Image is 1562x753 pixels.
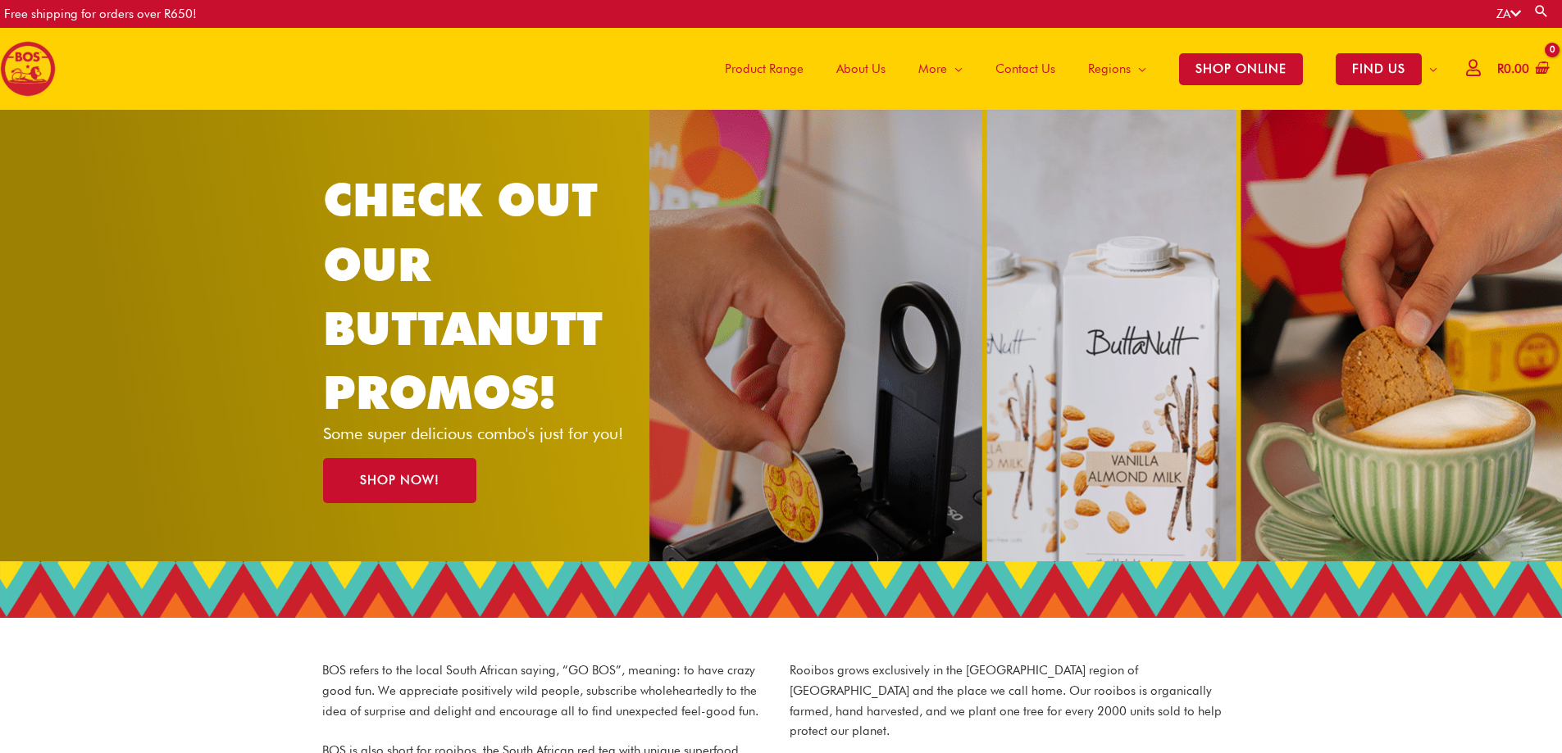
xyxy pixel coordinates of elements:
[836,44,886,93] span: About Us
[696,28,1454,110] nav: Site Navigation
[1497,61,1504,76] span: R
[1072,28,1163,110] a: Regions
[360,474,439,487] span: SHOP NOW!
[902,28,979,110] a: More
[1088,44,1131,93] span: Regions
[708,28,820,110] a: Product Range
[322,660,773,721] p: BOS refers to the local South African saying, “GO BOS”, meaning: to have crazy good fun. We appre...
[725,44,804,93] span: Product Range
[323,172,603,420] a: CHECK OUT OUR BUTTANUTT PROMOS!
[1494,51,1550,88] a: View Shopping Cart, empty
[1163,28,1319,110] a: SHOP ONLINE
[1336,53,1422,85] span: FIND US
[1497,61,1529,76] bdi: 0.00
[1533,3,1550,19] a: Search button
[995,44,1055,93] span: Contact Us
[323,458,476,503] a: SHOP NOW!
[1179,53,1303,85] span: SHOP ONLINE
[323,425,652,442] p: Some super delicious combo's just for you!
[1496,7,1521,21] a: ZA
[820,28,902,110] a: About Us
[790,660,1241,742] p: Rooibos grows exclusively in the [GEOGRAPHIC_DATA] region of [GEOGRAPHIC_DATA] and the place we c...
[979,28,1072,110] a: Contact Us
[918,44,947,93] span: More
